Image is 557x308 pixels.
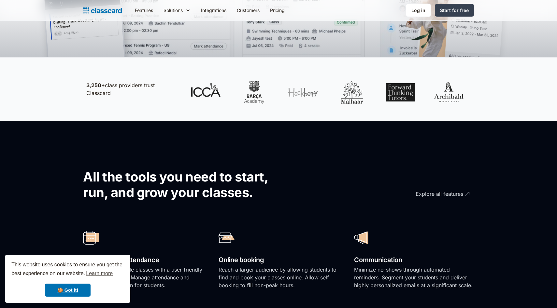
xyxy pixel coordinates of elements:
[354,254,474,266] h2: Communication
[265,3,290,18] a: Pricing
[5,255,130,303] div: cookieconsent
[83,254,203,266] h2: Calendar and attendance
[411,7,425,14] div: Log in
[164,7,183,14] div: Solutions
[83,266,203,289] p: Effortlessly schedule classes with a user-friendly calendar interface. Manage attendance and enab...
[219,266,338,289] p: Reach a larger audience by allowing students to find and book your classes online. Allow self boo...
[196,3,232,18] a: Integrations
[440,7,469,14] div: Start for free
[83,169,290,200] h2: All the tools you need to start, run, and grow your classes.
[86,81,178,97] p: class providers trust Classcard
[83,6,122,15] a: home
[45,284,91,297] a: dismiss cookie message
[354,266,474,289] p: Minimize no-shows through automated reminders. Segment your students and deliver highly personali...
[85,269,114,278] a: learn more about cookies
[232,3,265,18] a: Customers
[158,3,196,18] div: Solutions
[11,261,124,278] span: This website uses cookies to ensure you get the best experience on our website.
[219,254,338,266] h2: Online booking
[406,4,431,17] a: Log in
[435,4,474,17] a: Start for free
[379,185,471,203] a: Explore all features
[130,3,158,18] a: Features
[86,82,105,88] strong: 3,250+
[416,185,463,198] div: Explore all features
